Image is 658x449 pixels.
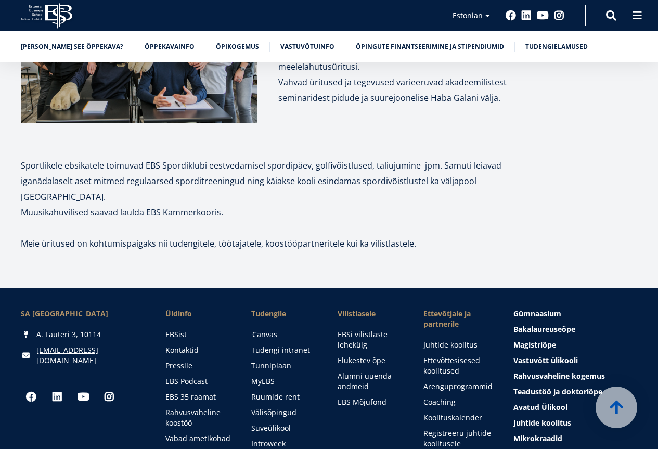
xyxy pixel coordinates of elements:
[47,387,68,407] a: Linkedin
[513,433,637,444] a: Mikrokraadid
[251,361,316,371] a: Tunniplaan
[513,340,556,350] span: Magistriõpe
[165,407,230,428] a: Rahvusvaheline koostöö
[525,42,588,52] a: Tudengielamused
[12,143,60,152] span: Mõjuettevõtlus
[21,236,515,251] p: Meie üritused on kohtumispaigaks nii tudengitele, töötajatele, koostööpartneritele kui ka vilistl...
[513,324,575,334] span: Bakalaureuseõpe
[338,309,403,319] span: Vilistlasele
[251,423,316,433] a: Suveülikool
[36,345,145,366] a: [EMAIL_ADDRESS][DOMAIN_NAME]
[513,387,637,397] a: Teadustöö ja doktoriõpe
[338,371,403,392] a: Alumni uuenda andmeid
[423,309,493,329] span: Ettevõtjale ja partnerile
[216,42,259,52] a: Õpikogemus
[21,387,42,407] a: Facebook
[165,329,230,340] a: EBSist
[513,418,637,428] a: Juhtide koolitus
[513,355,637,366] a: Vastuvõtt ülikooli
[165,376,230,387] a: EBS Podcast
[165,361,230,371] a: Pressile
[513,402,637,413] a: Avatud Ülikool
[12,116,126,125] span: Ettevõtlus ja ärijuhtimine (päevaõpe)
[165,309,230,319] span: Üldinfo
[3,143,9,150] input: Mõjuettevõtlus
[21,158,515,204] p: Sportlikele ebsikatele toimuvad EBS Spordiklubi eestvedamisel spordipäev, golfivõistlused, taliuj...
[423,355,493,376] a: Ettevõttesisesed koolitused
[251,392,316,402] a: Ruumide rent
[280,42,334,52] a: Vastuvõtuinfo
[338,355,403,366] a: Elukestev õpe
[278,74,515,106] p: Vahvad üritused ja tegevused varieeruvad akadeemilistest seminaridest pidude ja suurejoonelise Ha...
[356,42,504,52] a: Õpingute finantseerimine ja stipendiumid
[12,129,100,138] span: Rahvusvaheline ärijuhtimine
[513,309,637,319] a: Gümnaasium
[252,329,317,340] a: Canvas
[338,329,403,350] a: EBSi vilistlaste lehekülg
[513,418,571,428] span: Juhtide koolitus
[73,387,94,407] a: Youtube
[145,42,195,52] a: Õppekavainfo
[513,387,602,396] span: Teadustöö ja doktoriõpe
[3,116,9,123] input: Ettevõtlus ja ärijuhtimine (päevaõpe)
[3,130,9,136] input: Rahvusvaheline ärijuhtimine
[21,42,123,52] a: [PERSON_NAME] see õppekava?
[338,397,403,407] a: EBS Mõjufond
[423,397,493,407] a: Coaching
[251,345,316,355] a: Tudengi intranet
[537,10,549,21] a: Youtube
[165,392,230,402] a: EBS 35 raamat
[554,10,564,21] a: Instagram
[3,102,9,109] input: Ettevõtlus ja ärijuhtimine (sessioonõpe), õpingute algus [DATE]
[21,309,145,319] div: SA [GEOGRAPHIC_DATA]
[513,309,561,318] span: Gümnaasium
[251,376,316,387] a: MyEBS
[21,204,515,220] p: Muusikahuvilised saavad laulda EBS Kammerkooris.
[513,433,562,443] span: Mikrokraadid
[12,102,205,111] span: Ettevõtlus ja ärijuhtimine (sessioonõpe), õpingute algus [DATE]
[423,340,493,350] a: Juhtide koolitus
[513,324,637,335] a: Bakalaureuseõpe
[251,407,316,418] a: Välisõpingud
[251,439,316,449] a: Introweek
[99,387,120,407] a: Instagram
[506,10,516,21] a: Facebook
[423,381,493,392] a: Arenguprogrammid
[165,433,230,444] a: Vabad ametikohad
[513,402,567,412] span: Avatud Ülikool
[513,340,637,350] a: Magistriõpe
[513,355,578,365] span: Vastuvõtt ülikooli
[423,428,493,449] a: Registreeru juhtide koolitusele
[423,413,493,423] a: Koolituskalender
[513,371,637,381] a: Rahvusvaheline kogemus
[165,345,230,355] a: Kontaktid
[251,309,316,319] a: Tudengile
[223,1,270,10] span: Perekonnanimi
[521,10,532,21] a: Linkedin
[21,329,145,340] div: A. Lauteri 3, 10114
[513,371,605,381] span: Rahvusvaheline kogemus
